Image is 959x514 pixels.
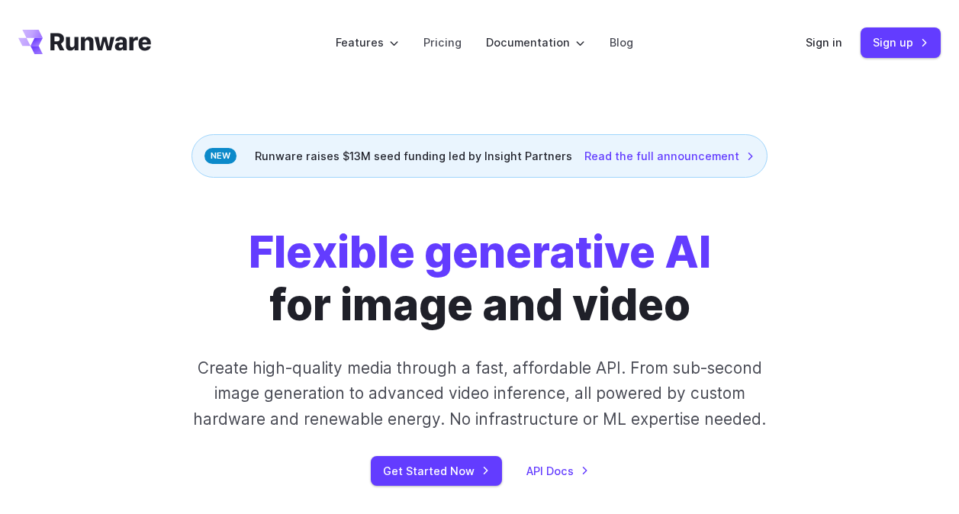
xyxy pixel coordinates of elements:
a: Sign up [861,27,941,57]
label: Documentation [486,34,585,51]
a: Read the full announcement [584,147,755,165]
label: Features [336,34,399,51]
a: API Docs [526,462,589,480]
a: Get Started Now [371,456,502,486]
a: Sign in [806,34,842,51]
a: Go to / [18,30,151,54]
p: Create high-quality media through a fast, affordable API. From sub-second image generation to adv... [185,355,775,432]
a: Blog [610,34,633,51]
h1: for image and video [249,226,711,331]
div: Runware raises $13M seed funding led by Insight Partners [191,134,768,178]
strong: Flexible generative AI [249,226,711,278]
a: Pricing [423,34,462,51]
